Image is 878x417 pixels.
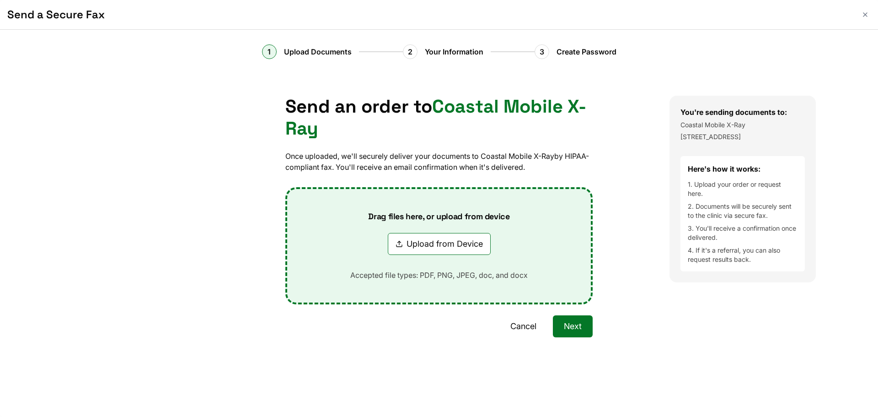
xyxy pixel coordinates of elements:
[285,95,586,140] span: Coastal Mobile X-Ray
[680,132,805,141] p: [STREET_ADDRESS]
[688,180,798,198] li: 1. Upload your order or request here.
[262,44,277,59] div: 1
[7,7,852,22] h1: Send a Secure Fax
[535,44,549,59] div: 3
[680,120,805,130] p: Coastal Mobile X-Ray
[285,151,593,173] p: Once uploaded, we'll securely deliver your documents to Coastal Mobile X-Ray by HIPAA-compliant f...
[680,107,805,118] h3: You're sending documents to:
[388,233,491,255] button: Upload from Device
[336,270,542,281] p: Accepted file types: PDF, PNG, JPEG, doc, and docx
[425,46,483,57] span: Your Information
[557,46,616,57] span: Create Password
[860,9,871,20] button: Close
[499,315,547,337] button: Cancel
[688,246,798,264] li: 4. If it's a referral, you can also request results back.
[353,211,524,222] p: Drag files here, or upload from device
[688,163,798,174] h4: Here's how it works:
[553,315,593,337] button: Next
[285,96,593,140] h1: Send an order to
[403,44,418,59] div: 2
[688,202,798,220] li: 2. Documents will be securely sent to the clinic via secure fax.
[688,224,798,242] li: 3. You'll receive a confirmation once delivered.
[284,46,352,57] span: Upload Documents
